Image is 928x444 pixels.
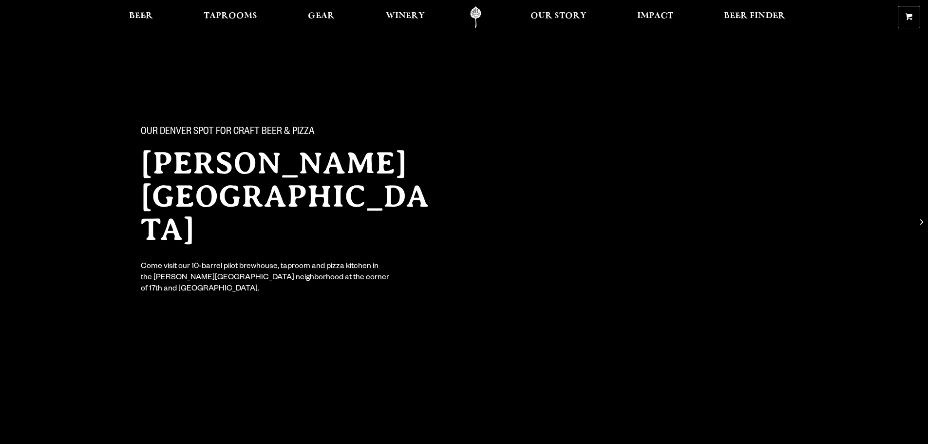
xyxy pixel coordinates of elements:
a: Odell Home [457,6,494,28]
a: Impact [631,6,680,28]
a: Beer Finder [718,6,792,28]
a: Winery [379,6,431,28]
a: Beer [123,6,159,28]
span: Winery [386,12,425,20]
a: Our Story [524,6,593,28]
span: Taprooms [204,12,257,20]
a: Gear [302,6,341,28]
span: Our Denver spot for craft beer & pizza [141,126,315,139]
div: Come visit our 10-barrel pilot brewhouse, taproom and pizza kitchen in the [PERSON_NAME][GEOGRAPH... [141,262,390,295]
span: Beer Finder [724,12,785,20]
span: Beer [129,12,153,20]
span: Impact [637,12,673,20]
h2: [PERSON_NAME][GEOGRAPHIC_DATA] [141,147,445,246]
a: Taprooms [197,6,264,28]
span: Gear [308,12,335,20]
span: Our Story [530,12,587,20]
